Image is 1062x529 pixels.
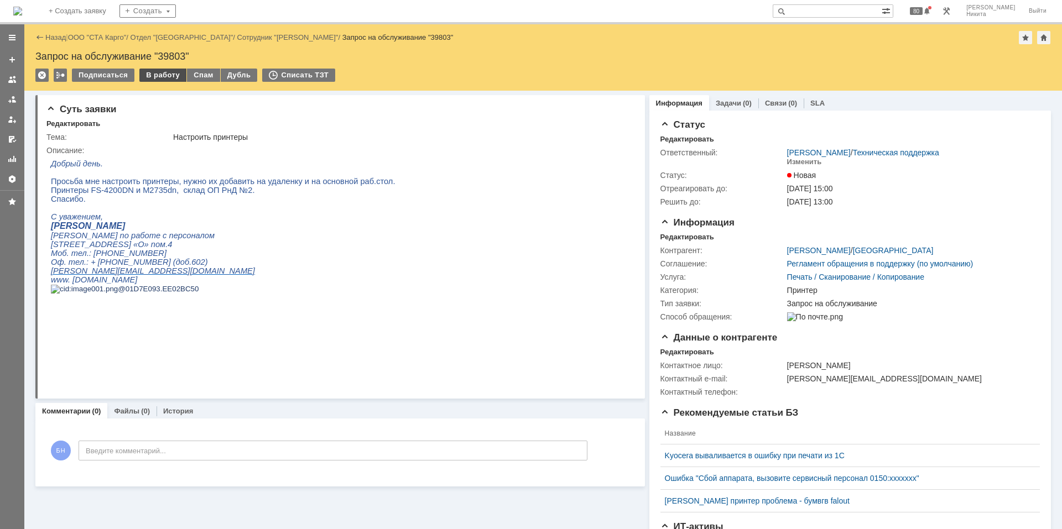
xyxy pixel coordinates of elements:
span: БН [51,441,71,460]
span: Суть заявки [46,104,116,114]
div: Контрагент: [660,246,785,255]
span: Данные о контрагенте [660,332,778,343]
div: | [66,33,67,41]
div: / [68,33,131,41]
a: Мои заявки [3,111,21,128]
div: Запрос на обслуживание "39803" [342,33,454,41]
div: Отреагировать до: [660,184,785,193]
a: Печать / Сканирование / Копирование [787,273,924,281]
span: Информация [660,217,735,228]
div: (0) [743,99,752,107]
div: Добавить в избранное [1019,31,1032,44]
a: Настройки [3,170,21,188]
span: Новая [787,171,816,180]
a: [GEOGRAPHIC_DATA] [853,246,934,255]
div: Описание: [46,146,630,155]
a: Перейти на домашнюю страницу [13,7,22,15]
a: Заявки на командах [3,71,21,88]
a: Назад [45,33,66,41]
a: Перейти в интерфейс администратора [940,4,953,18]
a: [PERSON_NAME] принтер проблема - бумвгв falout [665,496,1027,505]
span: Добрый день. [4,4,56,13]
span: Статус [660,119,705,130]
div: (0) [788,99,797,107]
a: Сотрудник "[PERSON_NAME]" [237,33,339,41]
div: Статус: [660,171,785,180]
span: 80 [910,7,923,15]
span: Моб. тел.: [PHONE_NUMBER] [4,94,120,103]
span: С уважением, [4,57,56,66]
div: Настроить принтеры [173,133,628,142]
div: Запрос на обслуживание "39803" [35,51,1051,62]
span: [DATE] 15:00 [787,184,833,193]
a: Комментарии [42,407,91,415]
div: Редактировать [46,119,100,128]
a: ООО "СТА Карго" [68,33,127,41]
a: Ошибка "Сбой аппарата, вызовите сервисный персонал 0150:ххххххх" [665,474,1027,483]
a: Kyocera вываливается в ошибку при печати из 1С [665,451,1027,460]
div: (0) [92,407,101,415]
img: По почте.png [787,312,843,321]
span: [PERSON_NAME] [4,66,79,76]
a: Связи [765,99,787,107]
div: [PERSON_NAME][EMAIL_ADDRESS][DOMAIN_NAME] [787,374,1034,383]
a: Мои согласования [3,130,21,148]
a: Регламент обращения в поддержку (по умолчанию) [787,259,973,268]
span: [DATE] 13:00 [787,197,833,206]
span: Рекомендуемые статьи БЗ [660,407,799,418]
img: cid:image001.png@01D7E093.EE02BC50 [4,130,152,139]
div: / [787,148,939,157]
div: Ответственный: [660,148,785,157]
div: Тема: [46,133,171,142]
div: / [237,33,342,41]
a: SLA [810,99,825,107]
div: / [131,33,237,41]
a: Файлы [114,407,139,415]
a: Информация [656,99,702,107]
span: Принтеры FS-4200DN и M2735dn, склад ОП РнД №2. [4,31,209,40]
span: Просьба мне настроить принтеры, нужно их добавить на удаленку и на основной раб.стол. [4,22,349,31]
div: Принтер [787,286,1034,295]
a: Задачи [716,99,741,107]
div: Решить до: [660,197,785,206]
div: Контактный телефон: [660,387,785,396]
div: Редактировать [660,348,714,357]
div: Удалить [35,69,49,82]
div: / [787,246,934,255]
span: Никита [966,11,1016,18]
div: [PERSON_NAME] [787,361,1034,370]
div: Категория: [660,286,785,295]
a: Заявки в моей ответственности [3,91,21,108]
a: [PERSON_NAME] [787,148,851,157]
a: [PERSON_NAME] [787,246,851,255]
div: Создать [119,4,176,18]
div: Соглашение: [660,259,785,268]
span: Расширенный поиск [882,5,893,15]
span: Оф. тел.: + [PHONE_NUMBER] (доб.602) [4,103,162,112]
div: Редактировать [660,135,714,144]
a: Техническая поддержка [853,148,939,157]
img: logo [13,7,22,15]
div: Изменить [787,158,822,166]
span: Спасибо. [4,40,39,49]
a: Создать заявку [3,51,21,69]
div: Контактное лицо: [660,361,785,370]
div: Работа с массовостью [54,69,67,82]
div: Услуга: [660,273,785,281]
a: Отдел "[GEOGRAPHIC_DATA]" [131,33,233,41]
div: Контактный e-mail: [660,374,785,383]
div: (0) [141,407,150,415]
a: История [163,407,193,415]
a: [PERSON_NAME][EMAIL_ADDRESS][DOMAIN_NAME] [4,112,209,121]
span: [PERSON_NAME] [966,4,1016,11]
span: www. [DOMAIN_NAME] [4,121,91,129]
div: Сделать домашней страницей [1037,31,1050,44]
div: Запрос на обслуживание [787,299,1034,308]
a: Отчеты [3,150,21,168]
th: Название [660,423,1031,444]
div: Способ обращения: [660,312,785,321]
